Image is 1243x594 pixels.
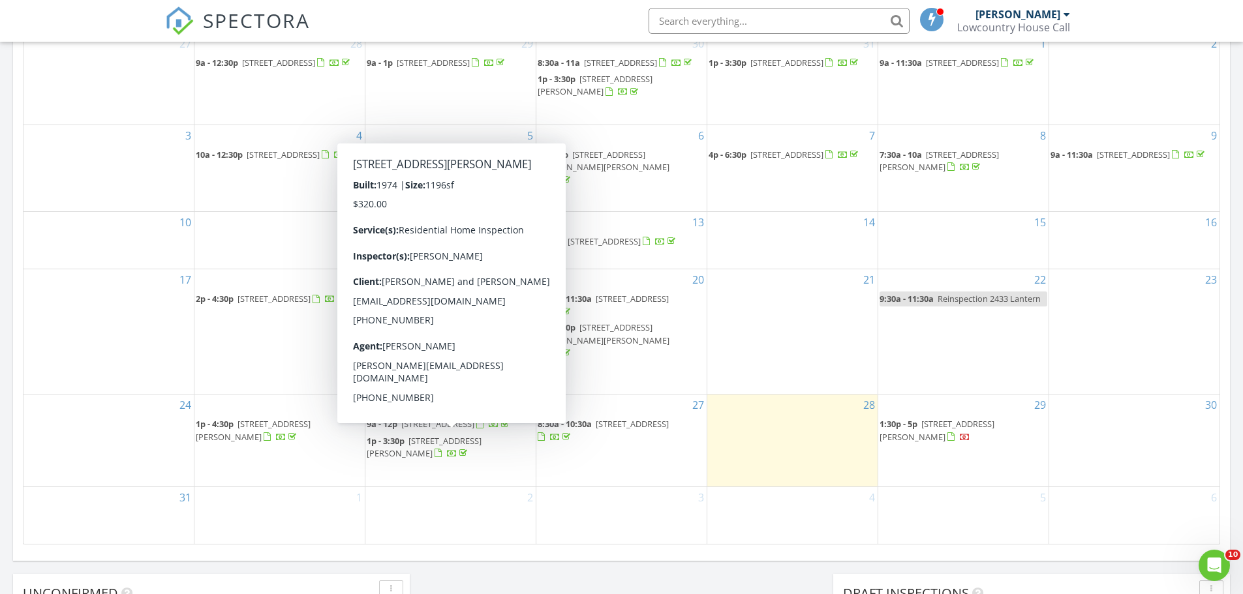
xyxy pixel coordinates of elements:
span: 2p - 4:30p [196,293,234,304]
span: [STREET_ADDRESS] [926,57,999,68]
a: 7:30a - 10a [STREET_ADDRESS][PERSON_NAME] [880,147,1047,175]
td: Go to August 24, 2025 [23,394,194,486]
a: Go to August 7, 2025 [867,125,878,146]
span: [STREET_ADDRESS] [242,57,315,68]
td: Go to August 3, 2025 [23,125,194,211]
a: Go to August 22, 2025 [1032,269,1049,290]
td: Go to September 4, 2025 [707,486,878,544]
a: Go to July 31, 2025 [861,33,878,54]
a: 1p - 3:30p [STREET_ADDRESS][PERSON_NAME] [538,73,652,97]
span: [STREET_ADDRESS] [596,293,669,304]
a: Go to July 29, 2025 [519,33,536,54]
a: 2p - 4:30p [STREET_ADDRESS] [196,291,363,307]
a: Go to August 10, 2025 [177,212,194,233]
span: SPECTORA [203,7,310,34]
a: Go to August 3, 2025 [183,125,194,146]
td: Go to July 31, 2025 [707,33,878,125]
span: 9:30a - 11:30a [538,293,592,304]
a: 9a - 12:30p [STREET_ADDRESS] [196,57,352,68]
a: Go to August 27, 2025 [690,394,707,415]
a: Go to July 28, 2025 [348,33,365,54]
a: Go to August 13, 2025 [690,212,707,233]
a: 8:30a - 11a [STREET_ADDRESS] [538,55,705,71]
a: 1p - 4p [STREET_ADDRESS] [538,235,678,247]
a: 1p - 3:30p [STREET_ADDRESS] [709,55,876,71]
a: Go to August 28, 2025 [861,394,878,415]
td: Go to August 23, 2025 [1049,269,1220,394]
a: 9a - 11:30a [STREET_ADDRESS] [880,57,1036,68]
a: Go to August 6, 2025 [696,125,707,146]
a: 9a - 11:30a [STREET_ADDRESS] [880,55,1047,71]
a: 7:30a - 10a [STREET_ADDRESS][PERSON_NAME] [880,149,999,173]
td: Go to August 27, 2025 [536,394,707,486]
a: 8:30a - 11a [STREET_ADDRESS][PERSON_NAME][PERSON_NAME] [367,147,534,188]
td: Go to August 7, 2025 [707,125,878,211]
a: Go to August 15, 2025 [1032,212,1049,233]
a: 1p - 4p [STREET_ADDRESS] [538,234,705,250]
span: 9a - 1p [367,57,393,68]
td: Go to August 17, 2025 [23,269,194,394]
span: [STREET_ADDRESS] [750,149,823,160]
td: Go to September 1, 2025 [194,486,365,544]
a: 9a - 12p [STREET_ADDRESS] [367,418,512,430]
a: 8:30a - 10:30a [STREET_ADDRESS] [538,417,705,445]
a: 9:30a - 11:30a [STREET_ADDRESS] [538,291,705,319]
span: [STREET_ADDRESS][PERSON_NAME][PERSON_NAME] [367,293,499,317]
span: 1p - 3:30p [709,57,746,68]
a: 1p - 4:30p [STREET_ADDRESS][PERSON_NAME] [196,418,311,442]
img: The Best Home Inspection Software - Spectora [165,7,194,35]
a: Go to August 26, 2025 [519,394,536,415]
a: Go to August 30, 2025 [1203,394,1220,415]
td: Go to August 29, 2025 [878,394,1049,486]
a: 9a - 11:30a [STREET_ADDRESS] [1051,147,1218,163]
span: 11a - 2p [538,149,568,160]
a: 11a - 2p [STREET_ADDRESS][PERSON_NAME][PERSON_NAME] [538,147,705,188]
a: Go to August 29, 2025 [1032,394,1049,415]
a: 1p - 4:30p [STREET_ADDRESS][PERSON_NAME][PERSON_NAME] [538,320,705,361]
a: Go to September 4, 2025 [867,487,878,508]
a: Go to August 4, 2025 [354,125,365,146]
span: [STREET_ADDRESS] [584,57,657,68]
td: Go to August 11, 2025 [194,211,365,269]
span: 9a - 11:30a [1051,149,1093,160]
a: 1p - 4:30p [STREET_ADDRESS][PERSON_NAME] [196,417,363,445]
a: 9:30a - 11:30a [STREET_ADDRESS] [538,293,669,317]
td: Go to July 28, 2025 [194,33,365,125]
a: 1:30p - 5p [STREET_ADDRESS][PERSON_NAME] [880,418,994,442]
a: 4p - 6:30p [STREET_ADDRESS] [709,149,861,160]
a: 1p - 3:30p [STREET_ADDRESS][PERSON_NAME] [538,72,705,100]
td: Go to August 8, 2025 [878,125,1049,211]
a: Go to August 5, 2025 [525,125,536,146]
a: Go to August 24, 2025 [177,394,194,415]
a: 10a - 12:30p [STREET_ADDRESS] [196,149,357,160]
span: 8:30a - 10:30a [538,418,592,430]
span: [STREET_ADDRESS] [568,235,641,247]
a: Go to August 12, 2025 [519,212,536,233]
span: 1p - 4:30p [367,293,405,304]
a: 9a - 12p [STREET_ADDRESS] [367,417,534,432]
td: Go to August 13, 2025 [536,211,707,269]
td: Go to September 6, 2025 [1049,486,1220,544]
td: Go to August 25, 2025 [194,394,365,486]
a: Go to September 5, 2025 [1037,487,1049,508]
td: Go to August 26, 2025 [365,394,536,486]
span: [STREET_ADDRESS][PERSON_NAME] [880,149,999,173]
a: Go to August 18, 2025 [348,269,365,290]
span: 1:30p - 5p [880,418,917,430]
td: Go to August 15, 2025 [878,211,1049,269]
td: Go to August 4, 2025 [194,125,365,211]
a: 9a - 12:30p [STREET_ADDRESS] [196,55,363,71]
td: Go to August 31, 2025 [23,486,194,544]
td: Go to August 22, 2025 [878,269,1049,394]
a: Go to August 19, 2025 [519,269,536,290]
div: [PERSON_NAME] [975,8,1060,21]
a: Go to September 3, 2025 [696,487,707,508]
td: Go to September 5, 2025 [878,486,1049,544]
a: Go to September 6, 2025 [1208,487,1220,508]
td: Go to August 2, 2025 [1049,33,1220,125]
td: Go to August 19, 2025 [365,269,536,394]
a: Go to August 11, 2025 [348,212,365,233]
td: Go to August 1, 2025 [878,33,1049,125]
a: 10a - 12:30p [STREET_ADDRESS] [196,147,363,163]
span: [STREET_ADDRESS] [397,57,470,68]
